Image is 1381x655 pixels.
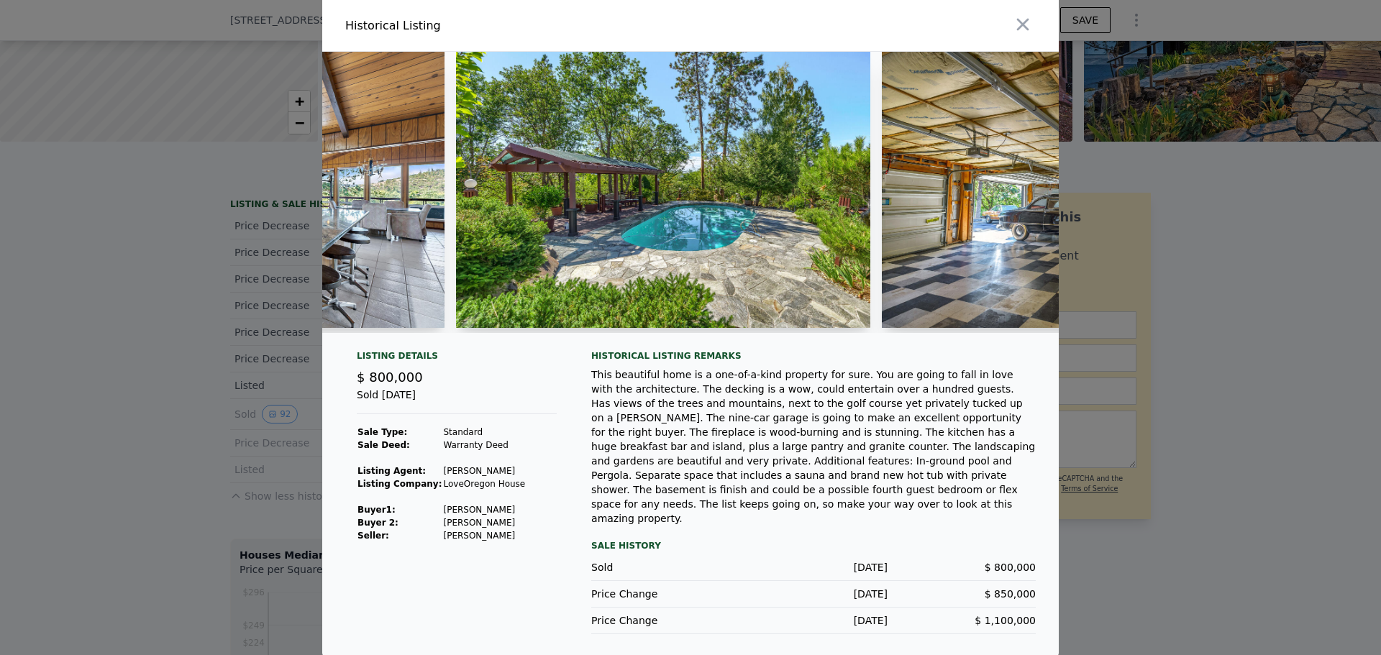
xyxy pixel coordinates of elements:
[985,562,1036,573] span: $ 800,000
[357,466,426,476] strong: Listing Agent:
[739,587,888,601] div: [DATE]
[591,560,739,574] div: Sold
[591,367,1036,526] div: This beautiful home is a one-of-a-kind property for sure. You are going to fall in love with the ...
[985,588,1036,600] span: $ 850,000
[442,464,526,477] td: [PERSON_NAME]
[442,477,526,490] td: LoveOregon House
[357,505,396,515] strong: Buyer 1 :
[442,439,526,452] td: Warranty Deed
[357,370,423,385] span: $ 800,000
[882,52,1296,328] img: Property Img
[591,587,739,601] div: Price Change
[345,17,685,35] div: Historical Listing
[442,529,526,542] td: [PERSON_NAME]
[442,503,526,516] td: [PERSON_NAME]
[456,52,870,328] img: Property Img
[357,388,557,414] div: Sold [DATE]
[357,350,557,367] div: Listing Details
[357,440,410,450] strong: Sale Deed:
[739,560,888,574] div: [DATE]
[975,615,1036,626] span: $ 1,100,000
[442,516,526,529] td: [PERSON_NAME]
[591,350,1036,362] div: Historical Listing remarks
[357,518,398,528] strong: Buyer 2:
[357,427,407,437] strong: Sale Type:
[591,613,739,628] div: Price Change
[357,531,389,541] strong: Seller :
[442,426,526,439] td: Standard
[739,613,888,628] div: [DATE]
[357,479,442,489] strong: Listing Company:
[591,537,1036,554] div: Sale History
